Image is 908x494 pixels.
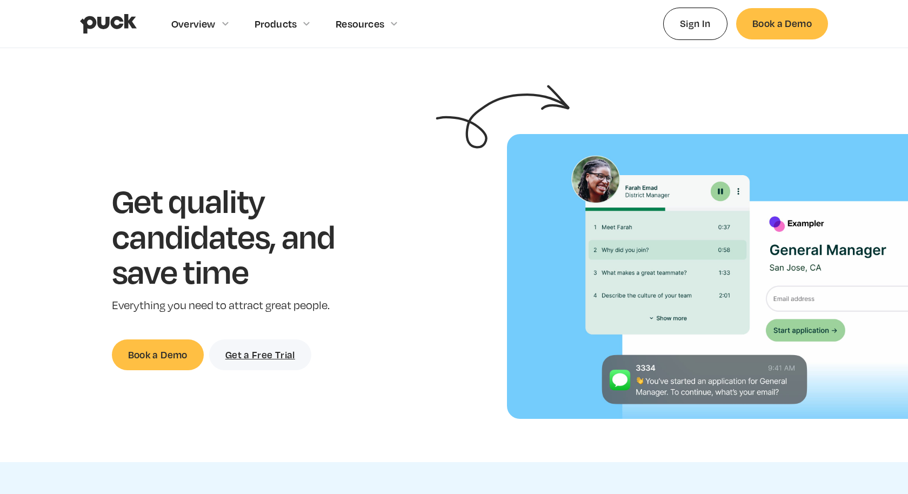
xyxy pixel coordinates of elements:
[255,18,297,30] div: Products
[171,18,216,30] div: Overview
[112,339,204,370] a: Book a Demo
[336,18,384,30] div: Resources
[736,8,828,39] a: Book a Demo
[209,339,311,370] a: Get a Free Trial
[112,298,369,313] p: Everything you need to attract great people.
[663,8,727,39] a: Sign In
[112,183,369,289] h1: Get quality candidates, and save time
